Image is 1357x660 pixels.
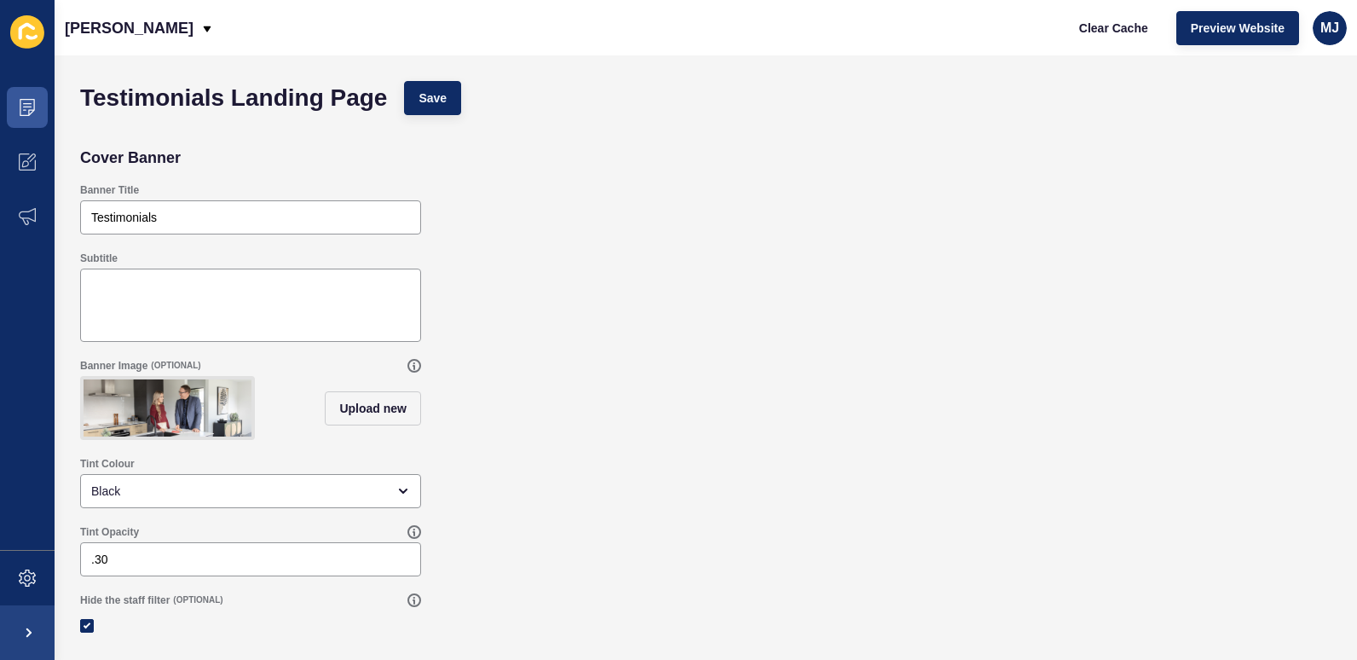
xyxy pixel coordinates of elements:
label: Banner Title [80,183,139,197]
label: Banner Image [80,359,147,373]
span: MJ [1320,20,1339,37]
p: [PERSON_NAME] [65,7,193,49]
label: Hide the staff filter [80,593,170,607]
button: Upload new [325,391,421,426]
button: Preview Website [1176,11,1299,45]
span: Clear Cache [1079,20,1148,37]
h2: Cover Banner [80,149,181,166]
span: (OPTIONAL) [173,594,222,606]
div: open menu [80,474,421,508]
span: Preview Website [1191,20,1285,37]
h1: Testimonials Landing Page [80,90,387,107]
img: 3619f38ab95aeb9f5b2cb9662c2b85da.jpg [84,379,251,437]
span: Upload new [339,400,407,417]
button: Clear Cache [1065,11,1163,45]
label: Tint Opacity [80,525,139,539]
label: Tint Colour [80,457,135,471]
label: Subtitle [80,252,118,265]
span: Save [419,90,447,107]
button: Save [404,81,461,115]
span: (OPTIONAL) [151,360,200,372]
